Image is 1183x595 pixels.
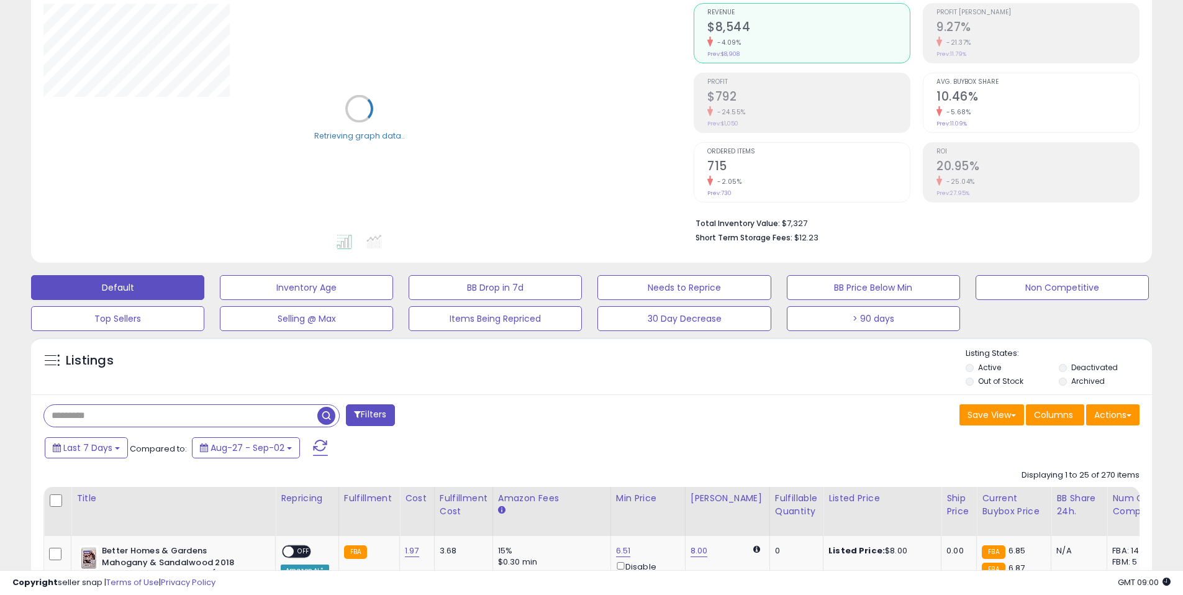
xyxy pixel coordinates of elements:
[942,177,975,186] small: -25.04%
[405,492,429,505] div: Cost
[1071,362,1118,373] label: Deactivated
[959,404,1024,425] button: Save View
[1112,492,1158,518] div: Num of Comp.
[978,362,1001,373] label: Active
[707,50,740,58] small: Prev: $8,908
[787,306,960,331] button: > 90 days
[1056,545,1097,556] div: N/A
[1086,404,1140,425] button: Actions
[707,159,910,176] h2: 715
[281,492,333,505] div: Repricing
[597,275,771,300] button: Needs to Reprice
[946,492,971,518] div: Ship Price
[696,218,780,229] b: Total Inventory Value:
[1026,404,1084,425] button: Columns
[31,306,204,331] button: Top Sellers
[707,189,732,197] small: Prev: 730
[63,442,112,454] span: Last 7 Days
[936,20,1139,37] h2: 9.27%
[976,275,1149,300] button: Non Competitive
[787,275,960,300] button: BB Price Below Min
[161,576,215,588] a: Privacy Policy
[498,505,505,516] small: Amazon Fees.
[936,189,969,197] small: Prev: 27.95%
[978,376,1023,386] label: Out of Stock
[946,545,967,556] div: 0.00
[794,232,818,243] span: $12.23
[707,79,910,86] span: Profit
[1056,492,1102,518] div: BB Share 24h.
[936,120,967,127] small: Prev: 11.09%
[66,352,114,370] h5: Listings
[828,545,885,556] b: Listed Price:
[1034,409,1073,421] span: Columns
[211,442,284,454] span: Aug-27 - Sep-02
[707,89,910,106] h2: $792
[828,492,936,505] div: Listed Price
[696,232,792,243] b: Short Term Storage Fees:
[1022,470,1140,481] div: Displaying 1 to 25 of 270 items
[982,492,1046,518] div: Current Buybox Price
[1112,545,1153,556] div: FBA: 14
[936,148,1139,155] span: ROI
[982,545,1005,559] small: FBA
[696,215,1130,230] li: $7,327
[936,50,966,58] small: Prev: 11.79%
[76,492,270,505] div: Title
[440,492,487,518] div: Fulfillment Cost
[707,148,910,155] span: Ordered Items
[31,275,204,300] button: Default
[936,79,1139,86] span: Avg. Buybox Share
[1112,556,1153,568] div: FBM: 5
[220,306,393,331] button: Selling @ Max
[220,275,393,300] button: Inventory Age
[1008,545,1026,556] span: 6.85
[691,492,764,505] div: [PERSON_NAME]
[936,159,1139,176] h2: 20.95%
[498,556,601,568] div: $0.30 min
[1118,576,1171,588] span: 2025-09-10 09:00 GMT
[344,545,367,559] small: FBA
[440,545,483,556] div: 3.68
[405,545,419,557] a: 1.97
[346,404,394,426] button: Filters
[713,38,741,47] small: -4.09%
[45,437,128,458] button: Last 7 Days
[707,120,738,127] small: Prev: $1,050
[314,130,405,141] div: Retrieving graph data..
[12,576,58,588] strong: Copyright
[828,545,931,556] div: $8.00
[294,547,314,557] span: OFF
[12,577,215,589] div: seller snap | |
[707,20,910,37] h2: $8,544
[691,545,708,557] a: 8.00
[713,177,741,186] small: -2.05%
[1071,376,1105,386] label: Archived
[409,275,582,300] button: BB Drop in 7d
[775,492,818,518] div: Fulfillable Quantity
[498,545,601,556] div: 15%
[616,545,631,557] a: 6.51
[130,443,187,455] span: Compared to:
[597,306,771,331] button: 30 Day Decrease
[713,107,746,117] small: -24.55%
[775,545,814,556] div: 0
[936,9,1139,16] span: Profit [PERSON_NAME]
[192,437,300,458] button: Aug-27 - Sep-02
[79,545,99,570] img: 416Y0KEzJqL._SL40_.jpg
[106,576,159,588] a: Terms of Use
[498,492,605,505] div: Amazon Fees
[707,9,910,16] span: Revenue
[942,38,971,47] small: -21.37%
[409,306,582,331] button: Items Being Repriced
[966,348,1152,360] p: Listing States:
[942,107,971,117] small: -5.68%
[616,492,680,505] div: Min Price
[936,89,1139,106] h2: 10.46%
[344,492,394,505] div: Fulfillment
